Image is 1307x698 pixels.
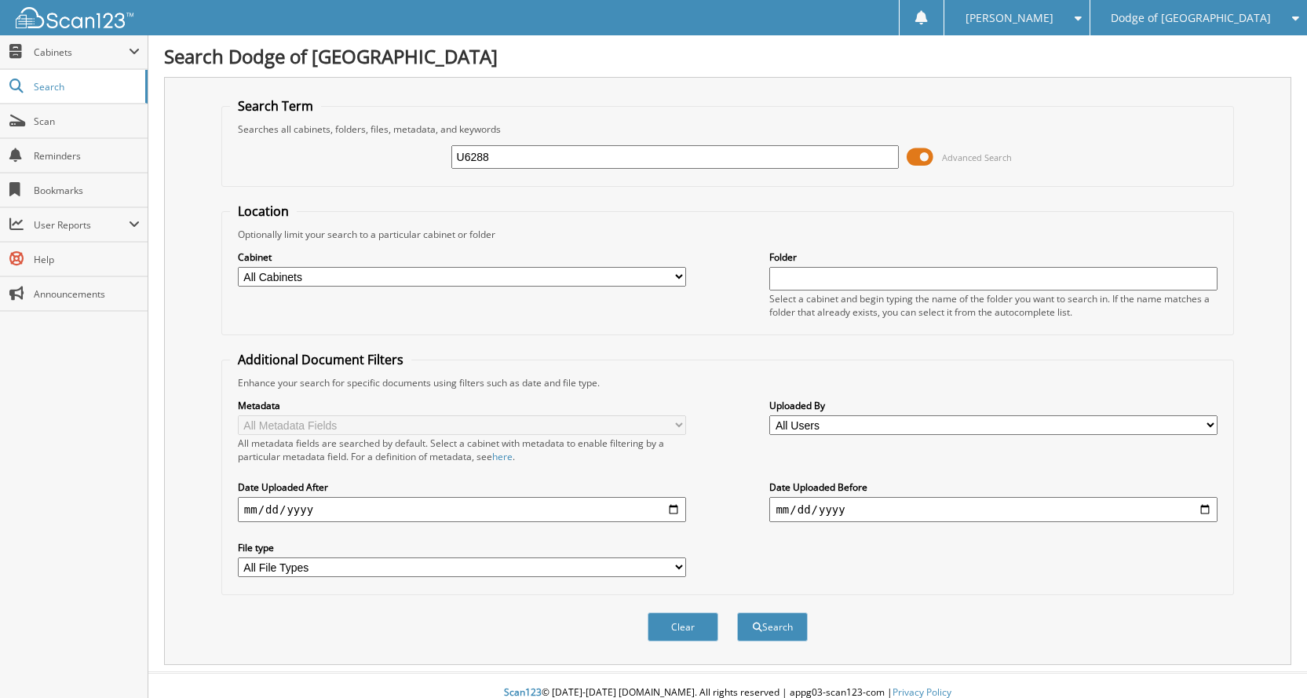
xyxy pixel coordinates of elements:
label: Cabinet [238,250,686,264]
label: File type [238,541,686,554]
button: Search [737,612,808,641]
legend: Additional Document Filters [230,351,411,368]
span: Cabinets [34,46,129,59]
div: All metadata fields are searched by default. Select a cabinet with metadata to enable filtering b... [238,437,686,463]
span: Dodge of [GEOGRAPHIC_DATA] [1111,13,1271,23]
span: Help [34,253,140,266]
h1: Search Dodge of [GEOGRAPHIC_DATA] [164,43,1291,69]
span: Advanced Search [942,152,1012,163]
label: Date Uploaded After [238,481,686,494]
label: Uploaded By [769,399,1218,412]
label: Metadata [238,399,686,412]
span: Search [34,80,137,93]
span: Announcements [34,287,140,301]
label: Folder [769,250,1218,264]
span: Scan [34,115,140,128]
img: scan123-logo-white.svg [16,7,133,28]
a: here [492,450,513,463]
span: Bookmarks [34,184,140,197]
button: Clear [648,612,718,641]
input: end [769,497,1218,522]
span: [PERSON_NAME] [966,13,1053,23]
span: Reminders [34,149,140,163]
label: Date Uploaded Before [769,481,1218,494]
legend: Location [230,203,297,220]
input: start [238,497,686,522]
div: Enhance your search for specific documents using filters such as date and file type. [230,376,1225,389]
span: User Reports [34,218,129,232]
div: Searches all cabinets, folders, files, metadata, and keywords [230,122,1225,136]
legend: Search Term [230,97,321,115]
div: Optionally limit your search to a particular cabinet or folder [230,228,1225,241]
div: Select a cabinet and begin typing the name of the folder you want to search in. If the name match... [769,292,1218,319]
